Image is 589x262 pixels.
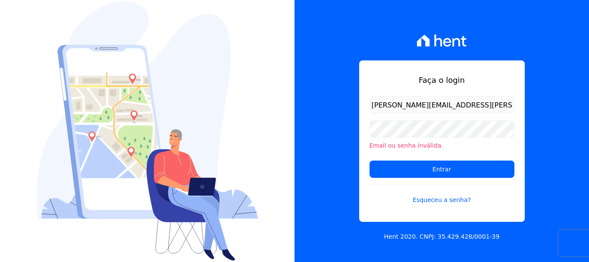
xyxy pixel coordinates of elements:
input: Email [370,96,514,114]
img: Login [37,1,258,261]
input: Entrar [370,161,514,178]
h1: Faça o login [370,74,514,86]
p: Hent 2020. CNPJ: 35.429.428/0001-39 [384,232,500,241]
a: Esqueceu a senha? [370,185,514,205]
li: Email ou senha inválida. [370,141,514,150]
